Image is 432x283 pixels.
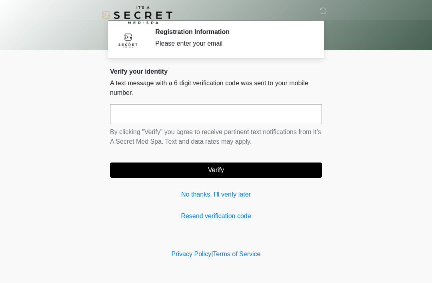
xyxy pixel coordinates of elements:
[110,163,322,178] button: Verify
[155,28,310,36] h2: Registration Information
[213,251,260,257] a: Terms of Service
[155,39,310,48] div: Please enter your email
[110,211,322,221] a: Resend verification code
[110,190,322,199] a: No thanks, I'll verify later
[110,78,322,98] p: A text message with a 6 digit verification code was sent to your mobile number.
[110,127,322,147] p: By clicking "Verify" you agree to receive pertinent text notifications from It's A Secret Med Spa...
[116,28,140,52] img: Agent Avatar
[110,68,322,75] h2: Verify your identity
[172,251,212,257] a: Privacy Policy
[102,6,172,24] img: It's A Secret Med Spa Logo
[211,251,213,257] a: |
